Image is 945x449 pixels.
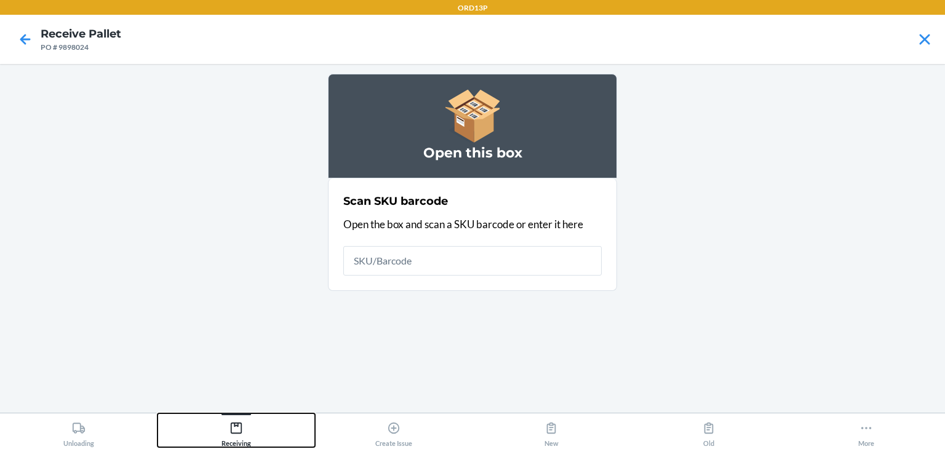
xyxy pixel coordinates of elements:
[157,413,315,447] button: Receiving
[343,217,602,232] p: Open the box and scan a SKU barcode or enter it here
[315,413,472,447] button: Create Issue
[458,2,488,14] p: ORD13P
[858,416,874,447] div: More
[630,413,787,447] button: Old
[544,416,559,447] div: New
[343,246,602,276] input: SKU/Barcode
[63,416,94,447] div: Unloading
[472,413,630,447] button: New
[343,143,602,163] h3: Open this box
[343,193,448,209] h2: Scan SKU barcode
[221,416,251,447] div: Receiving
[702,416,716,447] div: Old
[787,413,945,447] button: More
[41,26,121,42] h4: Receive Pallet
[41,42,121,53] div: PO # 9898024
[375,416,412,447] div: Create Issue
